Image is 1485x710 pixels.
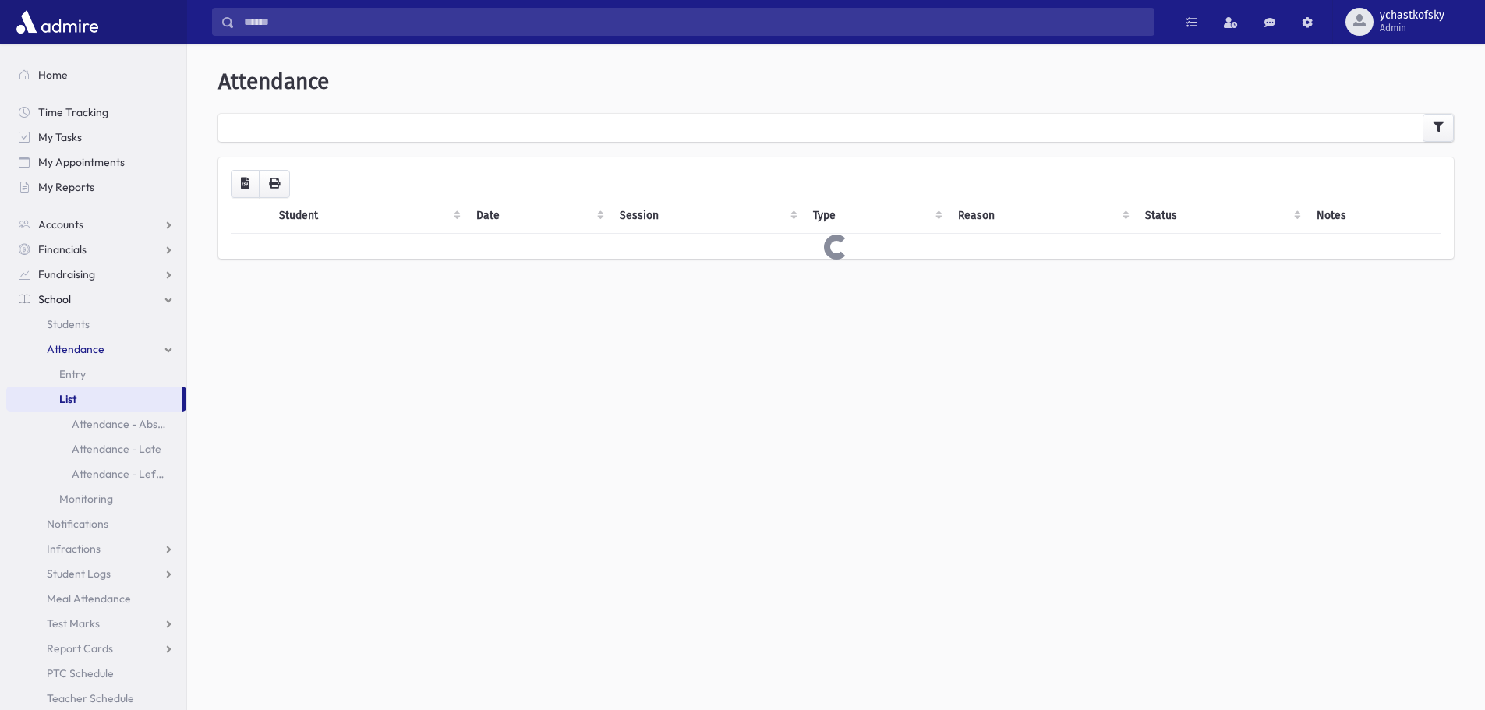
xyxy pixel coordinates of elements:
span: Students [47,317,90,331]
th: Type [804,198,948,234]
a: Students [6,312,186,337]
a: Accounts [6,212,186,237]
a: My Reports [6,175,186,200]
span: ychastkofsky [1380,9,1444,22]
span: Fundraising [38,267,95,281]
span: Student Logs [47,567,111,581]
a: Financials [6,237,186,262]
th: Session [610,198,804,234]
span: Notifications [47,517,108,531]
th: Notes [1307,198,1441,234]
span: Attendance [47,342,104,356]
span: PTC Schedule [47,666,114,680]
span: Meal Attendance [47,592,131,606]
a: Time Tracking [6,100,186,125]
a: Entry [6,362,186,387]
span: Infractions [47,542,101,556]
a: Attendance - Absent [6,412,186,436]
a: My Tasks [6,125,186,150]
a: List [6,387,182,412]
a: School [6,287,186,312]
a: Infractions [6,536,186,561]
span: Financials [38,242,87,256]
span: Report Cards [47,641,113,655]
a: Student Logs [6,561,186,586]
a: PTC Schedule [6,661,186,686]
span: Test Marks [47,616,100,631]
button: Print [259,170,290,198]
span: My Tasks [38,130,82,144]
th: Date [467,198,610,234]
span: Teacher Schedule [47,691,134,705]
span: School [38,292,71,306]
th: Status [1136,198,1307,234]
span: Accounts [38,217,83,231]
a: Notifications [6,511,186,536]
a: Test Marks [6,611,186,636]
img: AdmirePro [12,6,102,37]
span: List [59,392,76,406]
span: Home [38,68,68,82]
a: My Appointments [6,150,186,175]
a: Attendance [6,337,186,362]
span: Admin [1380,22,1444,34]
a: Monitoring [6,486,186,511]
a: Attendance - Left Early [6,461,186,486]
span: Time Tracking [38,105,108,119]
a: Home [6,62,186,87]
th: Reason [949,198,1137,234]
a: Meal Attendance [6,586,186,611]
span: Monitoring [59,492,113,506]
span: Entry [59,367,86,381]
a: Fundraising [6,262,186,287]
th: Student [270,198,468,234]
a: Report Cards [6,636,186,661]
button: CSV [231,170,260,198]
span: Attendance [218,69,329,94]
span: My Reports [38,180,94,194]
a: Attendance - Late [6,436,186,461]
input: Search [235,8,1154,36]
span: My Appointments [38,155,125,169]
